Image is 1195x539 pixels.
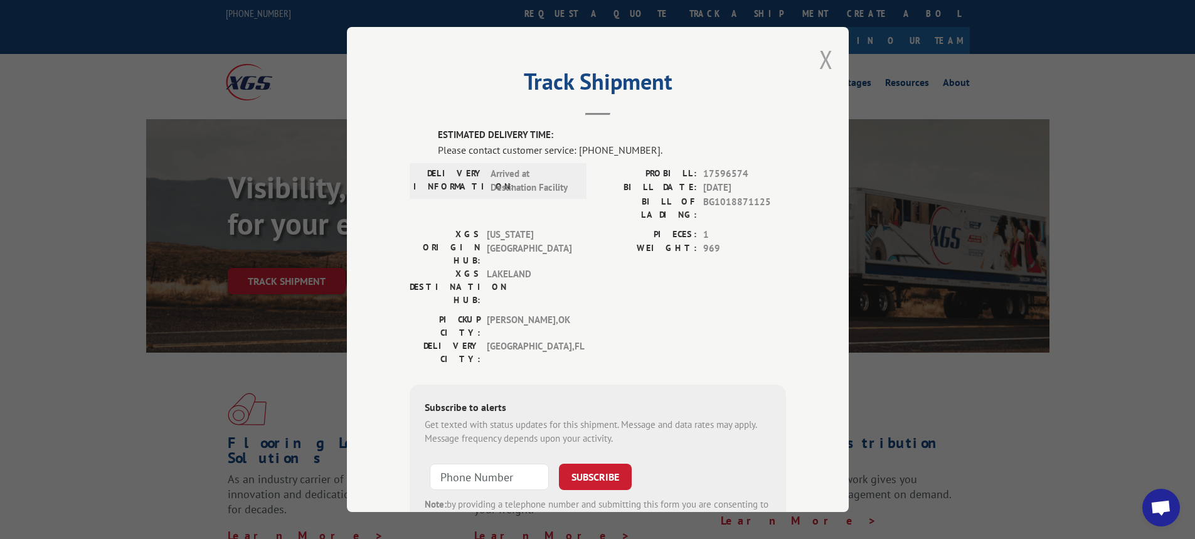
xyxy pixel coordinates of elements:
span: 1 [703,228,786,242]
label: BILL OF LADING: [598,195,697,221]
div: Open chat [1142,489,1180,526]
label: XGS ORIGIN HUB: [410,228,481,267]
span: Arrived at Destination Facility [491,167,575,195]
input: Phone Number [430,464,549,490]
div: Get texted with status updates for this shipment. Message and data rates may apply. Message frequ... [425,418,771,446]
span: 17596574 [703,167,786,181]
span: LAKELAND [487,267,571,307]
span: 969 [703,242,786,256]
label: DELIVERY CITY: [410,339,481,366]
span: BG1018871125 [703,195,786,221]
h2: Track Shipment [410,73,786,97]
label: XGS DESTINATION HUB: [410,267,481,307]
span: [GEOGRAPHIC_DATA] , FL [487,339,571,366]
span: [US_STATE][GEOGRAPHIC_DATA] [487,228,571,267]
button: Close modal [819,43,833,76]
div: Subscribe to alerts [425,400,771,418]
button: SUBSCRIBE [559,464,632,490]
label: PIECES: [598,228,697,242]
label: PROBILL: [598,167,697,181]
strong: Note: [425,498,447,510]
label: BILL DATE: [598,181,697,195]
label: ESTIMATED DELIVERY TIME: [438,128,786,142]
label: DELIVERY INFORMATION: [413,167,484,195]
span: [PERSON_NAME] , OK [487,313,571,339]
div: Please contact customer service: [PHONE_NUMBER]. [438,142,786,157]
label: PICKUP CITY: [410,313,481,339]
span: [DATE] [703,181,786,195]
label: WEIGHT: [598,242,697,256]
